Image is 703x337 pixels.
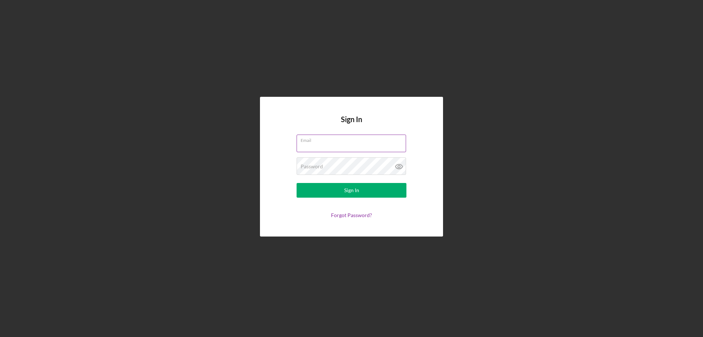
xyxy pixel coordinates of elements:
label: Email [301,135,406,143]
div: Sign In [344,183,359,198]
button: Sign In [297,183,406,198]
a: Forgot Password? [331,212,372,218]
h4: Sign In [341,115,362,135]
label: Password [301,164,323,169]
